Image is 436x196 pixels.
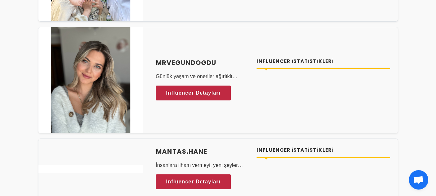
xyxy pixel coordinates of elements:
[257,147,390,154] h4: Influencer İstatistikleri
[409,170,428,190] div: Açık sohbet
[156,86,231,100] a: Influencer Detayları
[156,174,231,189] a: Influencer Detayları
[156,161,249,169] p: İnsanlara ilham vermeyi, yeni şeyler denemeyi ve takipçilerimle gerçek deneyimler paylaşmayı sevi...
[257,58,390,65] h4: Influencer İstatistikleri
[156,58,249,67] a: mrvegundogdu
[156,147,249,156] a: mantas.hane
[166,88,221,98] span: Influencer Detayları
[156,73,249,80] p: Günlük yaşam ve öneriler ağırlıklı profilimde.
[166,177,221,187] span: Influencer Detayları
